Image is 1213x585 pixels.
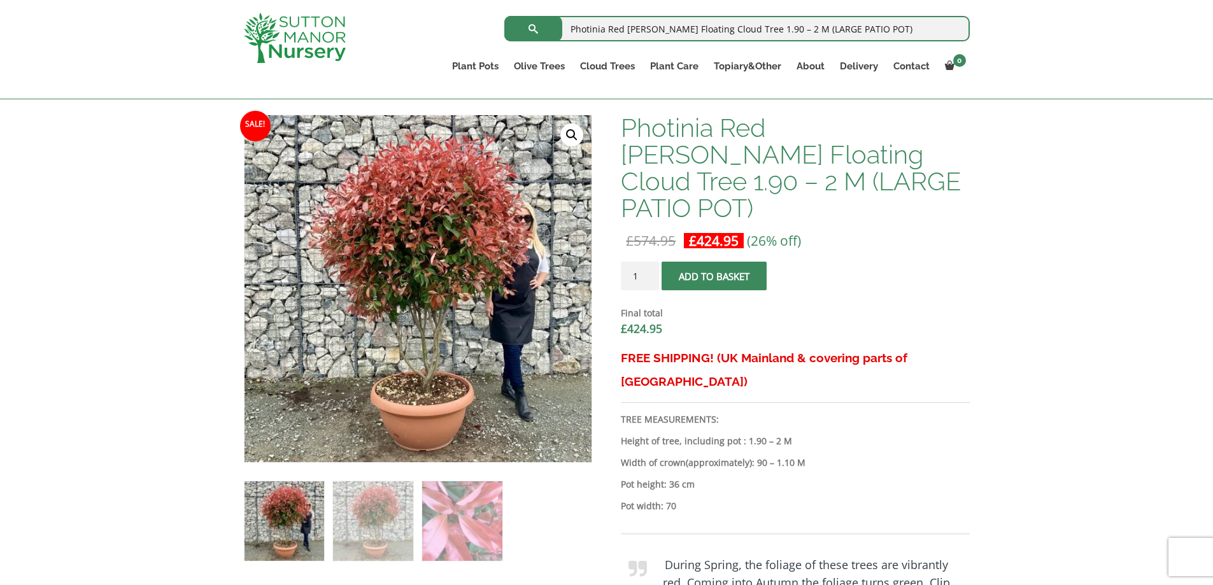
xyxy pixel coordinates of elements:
[621,321,627,336] span: £
[333,481,413,561] img: Photinia Red Robin Floating Cloud Tree 1.90 - 2 M (LARGE PATIO POT) - Image 2
[626,232,676,250] bdi: 574.95
[789,57,832,75] a: About
[686,456,752,469] b: (approximately)
[662,262,767,290] button: Add to basket
[244,13,346,63] img: logo
[422,481,502,561] img: Photinia Red Robin Floating Cloud Tree 1.90 - 2 M (LARGE PATIO POT) - Image 3
[504,16,970,41] input: Search...
[621,306,969,321] dt: Final total
[621,321,662,336] bdi: 424.95
[621,262,659,290] input: Product quantity
[621,413,719,425] strong: TREE MEASUREMENTS:
[621,500,676,512] strong: Pot width: 70
[832,57,886,75] a: Delivery
[572,57,642,75] a: Cloud Trees
[937,57,970,75] a: 0
[953,54,966,67] span: 0
[240,111,271,141] span: Sale!
[621,346,969,393] h3: FREE SHIPPING! (UK Mainland & covering parts of [GEOGRAPHIC_DATA])
[642,57,706,75] a: Plant Care
[621,435,792,447] b: Height of tree, including pot : 1.90 – 2 M
[747,232,801,250] span: (26% off)
[706,57,789,75] a: Topiary&Other
[560,123,583,146] a: View full-screen image gallery
[621,456,805,469] strong: Width of crown : 90 – 1.10 M
[245,481,324,561] img: Photinia Red Robin Floating Cloud Tree 1.90 - 2 M (LARGE PATIO POT)
[689,232,697,250] span: £
[621,478,695,490] strong: Pot height: 36 cm
[506,57,572,75] a: Olive Trees
[626,232,634,250] span: £
[689,232,739,250] bdi: 424.95
[444,57,506,75] a: Plant Pots
[621,115,969,222] h1: Photinia Red [PERSON_NAME] Floating Cloud Tree 1.90 – 2 M (LARGE PATIO POT)
[886,57,937,75] a: Contact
